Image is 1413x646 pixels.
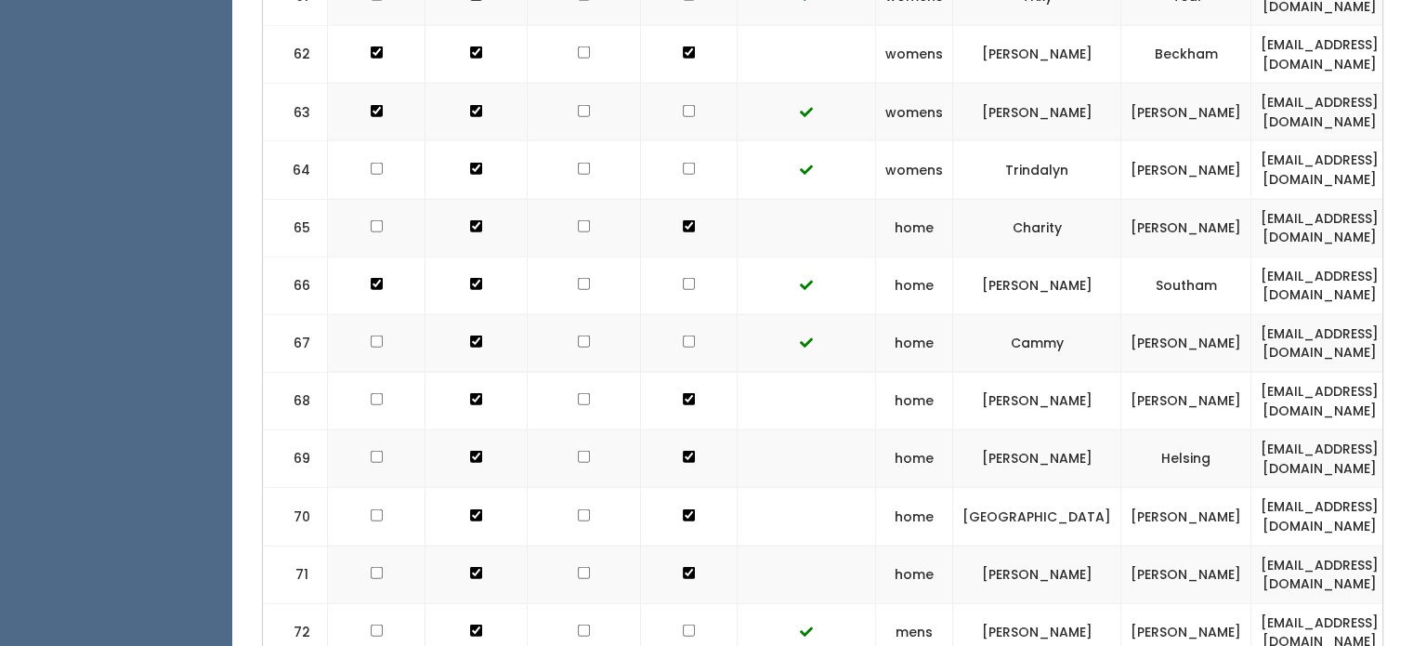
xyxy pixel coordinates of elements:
td: [PERSON_NAME] [953,84,1121,141]
td: [PERSON_NAME] [1121,488,1251,546]
td: womens [876,26,953,84]
td: [PERSON_NAME] [953,430,1121,488]
td: [PERSON_NAME] [1121,141,1251,199]
td: home [876,488,953,546]
td: [PERSON_NAME] [1121,84,1251,141]
td: home [876,373,953,430]
td: 70 [263,488,328,546]
td: [EMAIL_ADDRESS][DOMAIN_NAME] [1251,546,1389,603]
td: [EMAIL_ADDRESS][DOMAIN_NAME] [1251,314,1389,372]
td: 69 [263,430,328,488]
td: home [876,199,953,257]
td: [GEOGRAPHIC_DATA] [953,488,1121,546]
td: 62 [263,26,328,84]
td: womens [876,84,953,141]
td: womens [876,141,953,199]
td: home [876,314,953,372]
td: 68 [263,373,328,430]
td: [EMAIL_ADDRESS][DOMAIN_NAME] [1251,430,1389,488]
td: [PERSON_NAME] [1121,373,1251,430]
td: 64 [263,141,328,199]
td: home [876,430,953,488]
td: [PERSON_NAME] [953,257,1121,314]
td: Cammy [953,314,1121,372]
td: 65 [263,199,328,257]
td: 71 [263,546,328,603]
td: [EMAIL_ADDRESS][DOMAIN_NAME] [1251,488,1389,546]
td: 66 [263,257,328,314]
td: 63 [263,84,328,141]
td: Southam [1121,257,1251,314]
td: [EMAIL_ADDRESS][DOMAIN_NAME] [1251,26,1389,84]
td: [EMAIL_ADDRESS][DOMAIN_NAME] [1251,84,1389,141]
td: Beckham [1121,26,1251,84]
td: [PERSON_NAME] [1121,199,1251,257]
td: Helsing [1121,430,1251,488]
td: Trindalyn [953,141,1121,199]
td: [EMAIL_ADDRESS][DOMAIN_NAME] [1251,199,1389,257]
td: [PERSON_NAME] [1121,314,1251,372]
td: [PERSON_NAME] [953,26,1121,84]
td: [EMAIL_ADDRESS][DOMAIN_NAME] [1251,257,1389,314]
td: [EMAIL_ADDRESS][DOMAIN_NAME] [1251,141,1389,199]
td: home [876,546,953,603]
td: Charity [953,199,1121,257]
td: [EMAIL_ADDRESS][DOMAIN_NAME] [1251,373,1389,430]
td: 67 [263,314,328,372]
td: [PERSON_NAME] [953,373,1121,430]
td: [PERSON_NAME] [1121,546,1251,603]
td: home [876,257,953,314]
td: [PERSON_NAME] [953,546,1121,603]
